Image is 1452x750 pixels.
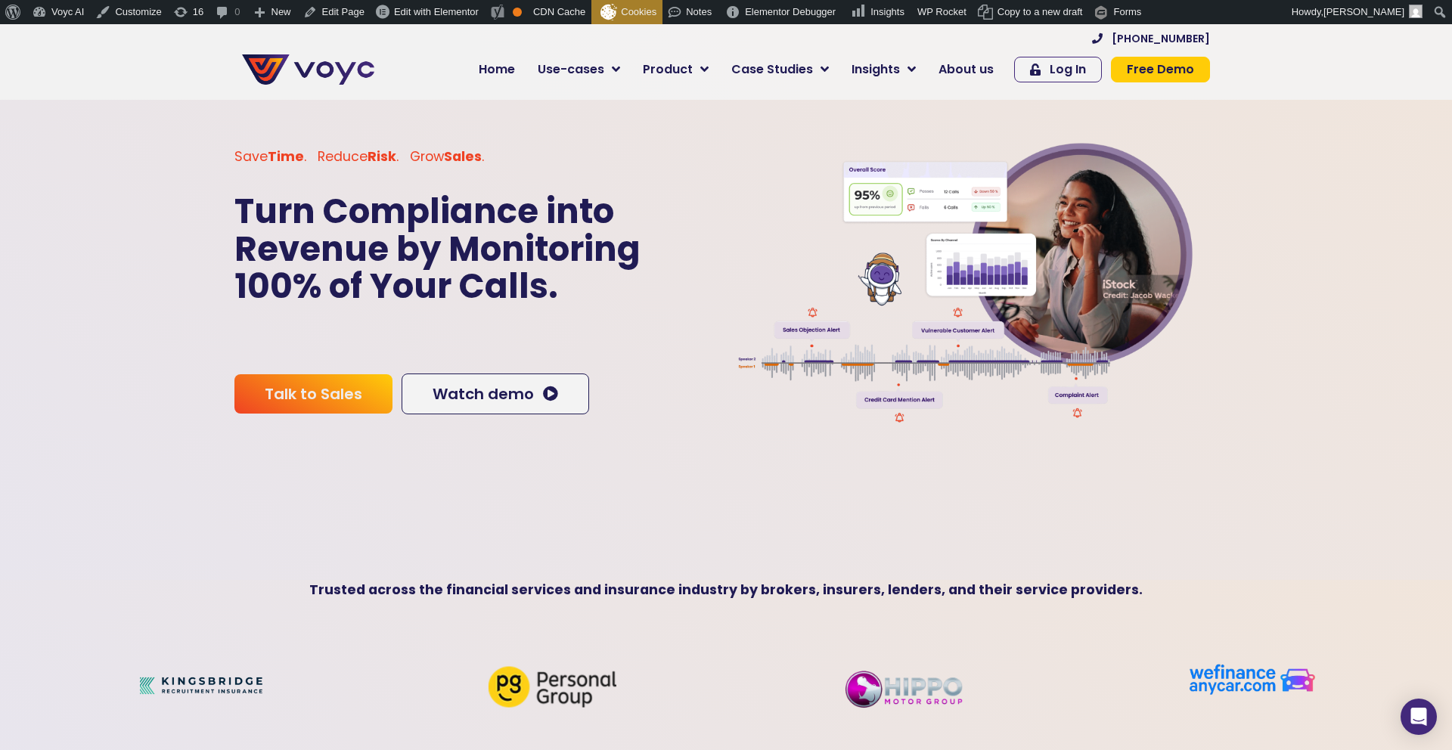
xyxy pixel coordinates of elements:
[309,581,1143,599] b: Trusted across the financial services and insurance industry by brokers, insurers, lenders, and t...
[1401,699,1437,735] div: Open Intercom Messenger
[234,193,721,305] p: Turn Compliance into Revenue by Monitoring 100% of Your Calls.
[1323,6,1404,17] span: [PERSON_NAME]
[394,6,479,17] span: Edit with Elementor
[939,60,994,79] span: About us
[479,60,515,79] span: Home
[1112,33,1210,44] span: [PHONE_NUMBER]
[444,147,482,166] b: Sales
[138,660,266,715] img: Kingsbridgenew
[643,60,693,79] span: Product
[1188,660,1317,699] img: we finance cars logo
[467,54,526,85] a: Home
[488,660,616,714] img: personal-group-logo
[513,8,522,17] div: OK
[852,60,900,79] span: Insights
[1111,57,1210,82] a: Free Demo
[268,147,304,166] b: Time
[731,128,1199,432] img: Frame 8
[870,6,904,17] span: Insights
[1050,64,1086,76] span: Log In
[433,386,534,401] span: Watch demo
[731,60,813,79] span: Case Studies
[368,147,396,166] b: Risk
[631,54,720,85] a: Product
[1014,57,1102,82] a: Log In
[840,54,927,85] a: Insights
[242,54,374,85] img: voyc-full-logo
[234,147,711,166] p: Save . Reduce . Grow .
[720,54,840,85] a: Case Studies
[538,60,604,79] span: Use-cases
[927,54,1005,85] a: About us
[1092,33,1210,44] a: [PHONE_NUMBER]
[402,373,589,414] a: Watch demo
[838,660,966,718] img: Hippo
[265,386,362,401] span: Talk to Sales
[234,374,392,414] a: Talk to Sales
[1127,64,1194,76] span: Free Demo
[526,54,631,85] a: Use-cases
